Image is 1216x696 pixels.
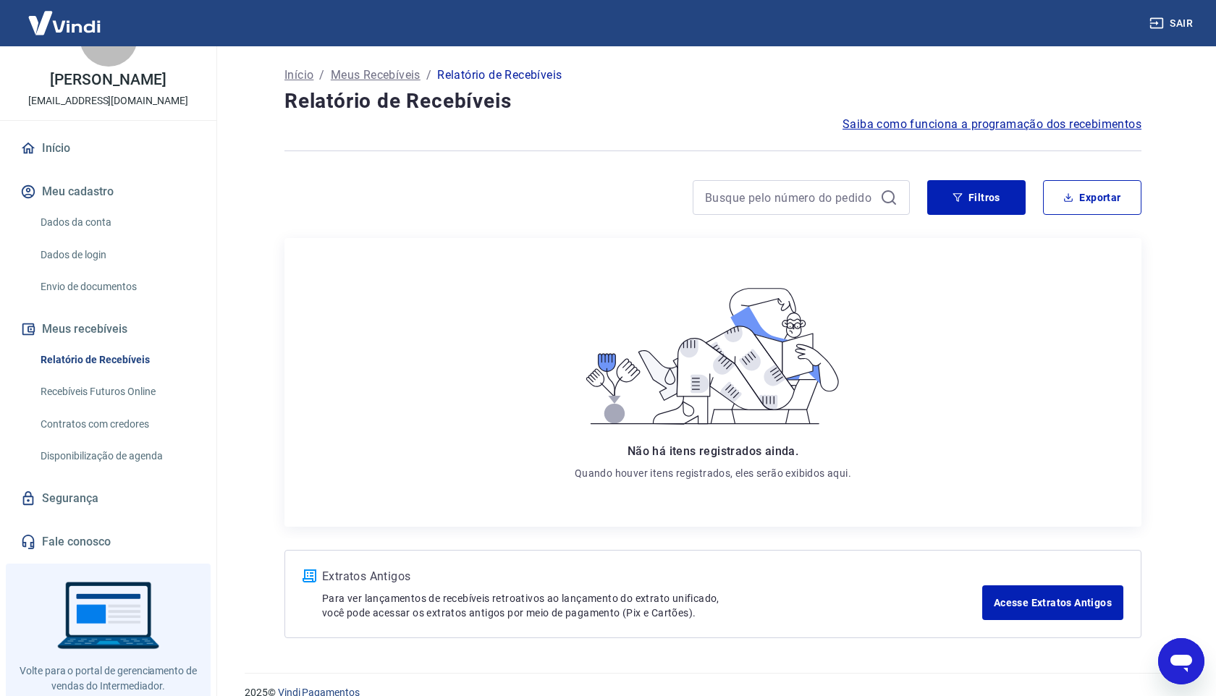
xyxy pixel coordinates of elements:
[35,208,199,237] a: Dados da conta
[927,180,1026,215] button: Filtros
[35,345,199,375] a: Relatório de Recebíveis
[35,441,199,471] a: Disponibilização de agenda
[982,585,1123,620] a: Acesse Extratos Antigos
[284,67,313,84] a: Início
[437,67,562,84] p: Relatório de Recebíveis
[705,187,874,208] input: Busque pelo número do pedido
[331,67,421,84] a: Meus Recebíveis
[17,526,199,558] a: Fale conosco
[35,377,199,407] a: Recebíveis Futuros Online
[17,1,111,45] img: Vindi
[628,444,798,458] span: Não há itens registrados ainda.
[17,132,199,164] a: Início
[322,568,982,585] p: Extratos Antigos
[284,87,1141,116] h4: Relatório de Recebíveis
[17,483,199,514] a: Segurança
[35,240,199,270] a: Dados de login
[426,67,431,84] p: /
[843,116,1141,133] a: Saiba como funciona a programação dos recebimentos
[319,67,324,84] p: /
[28,93,188,109] p: [EMAIL_ADDRESS][DOMAIN_NAME]
[1158,638,1204,684] iframe: Botão para abrir a janela de mensagens, conversa em andamento
[1147,10,1199,37] button: Sair
[322,591,982,620] p: Para ver lançamentos de recebíveis retroativos ao lançamento do extrato unificado, você pode aces...
[17,313,199,345] button: Meus recebíveis
[1043,180,1141,215] button: Exportar
[17,176,199,208] button: Meu cadastro
[575,466,851,480] p: Quando houver itens registrados, eles serão exibidos aqui.
[303,569,316,582] img: ícone
[35,272,199,302] a: Envio de documentos
[35,409,199,439] a: Contratos com credores
[50,72,166,88] p: [PERSON_NAME]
